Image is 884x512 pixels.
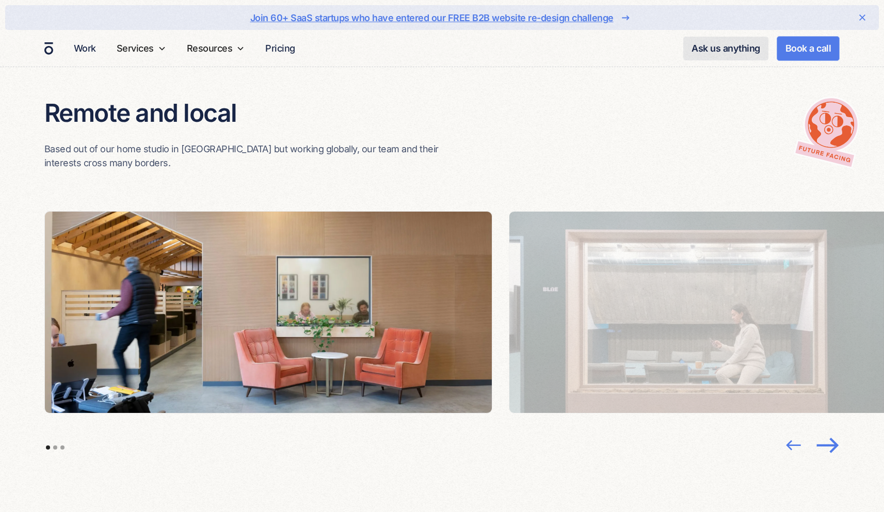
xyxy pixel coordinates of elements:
[46,445,50,450] div: Show slide 1 of 3
[112,30,170,67] div: Services
[187,41,233,55] div: Resources
[250,11,614,25] div: Join 60+ SaaS startups who have entered our FREE B2B website re-design challenge
[44,211,840,455] div: carousel
[44,211,509,414] div: 1 of 3
[683,37,768,60] a: Ask us anything
[809,426,846,463] div: next slide
[44,42,53,55] a: home
[44,97,441,129] h4: Remote and local
[38,9,846,26] a: Join 60+ SaaS startups who have entered our FREE B2B website re-design challenge
[261,38,299,58] a: Pricing
[53,445,57,450] div: Show slide 2 of 3
[777,36,840,61] a: Book a call
[183,30,249,67] div: Resources
[117,41,154,55] div: Services
[44,142,441,170] p: Based out of our home studio in [GEOGRAPHIC_DATA] but working globally, our team and their intere...
[70,38,100,58] a: Work
[782,433,807,457] div: previous slide
[60,445,65,450] div: Show slide 3 of 3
